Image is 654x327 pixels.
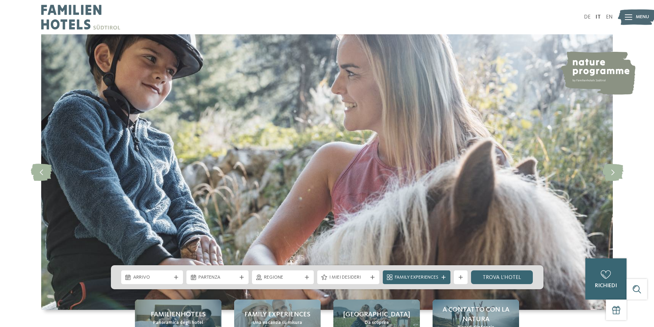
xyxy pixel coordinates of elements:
[636,14,649,21] span: Menu
[343,310,410,319] span: [GEOGRAPHIC_DATA]
[584,14,590,20] a: DE
[244,310,310,319] span: Family experiences
[596,14,601,20] a: IT
[395,274,438,281] span: Family Experiences
[606,14,613,20] a: EN
[41,34,613,310] img: Family hotel Alto Adige: the happy family places!
[133,274,171,281] span: Arrivo
[153,319,203,326] span: Panoramica degli hotel
[471,270,533,284] a: trova l’hotel
[365,319,389,326] span: Da scoprire
[151,310,206,319] span: Familienhotels
[198,274,237,281] span: Partenza
[560,51,635,95] img: nature programme by Familienhotels Südtirol
[253,319,302,326] span: Una vacanza su misura
[585,258,627,300] a: richiedi
[264,274,302,281] span: Regione
[595,283,617,289] span: richiedi
[329,274,367,281] span: I miei desideri
[439,305,512,324] span: A contatto con la natura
